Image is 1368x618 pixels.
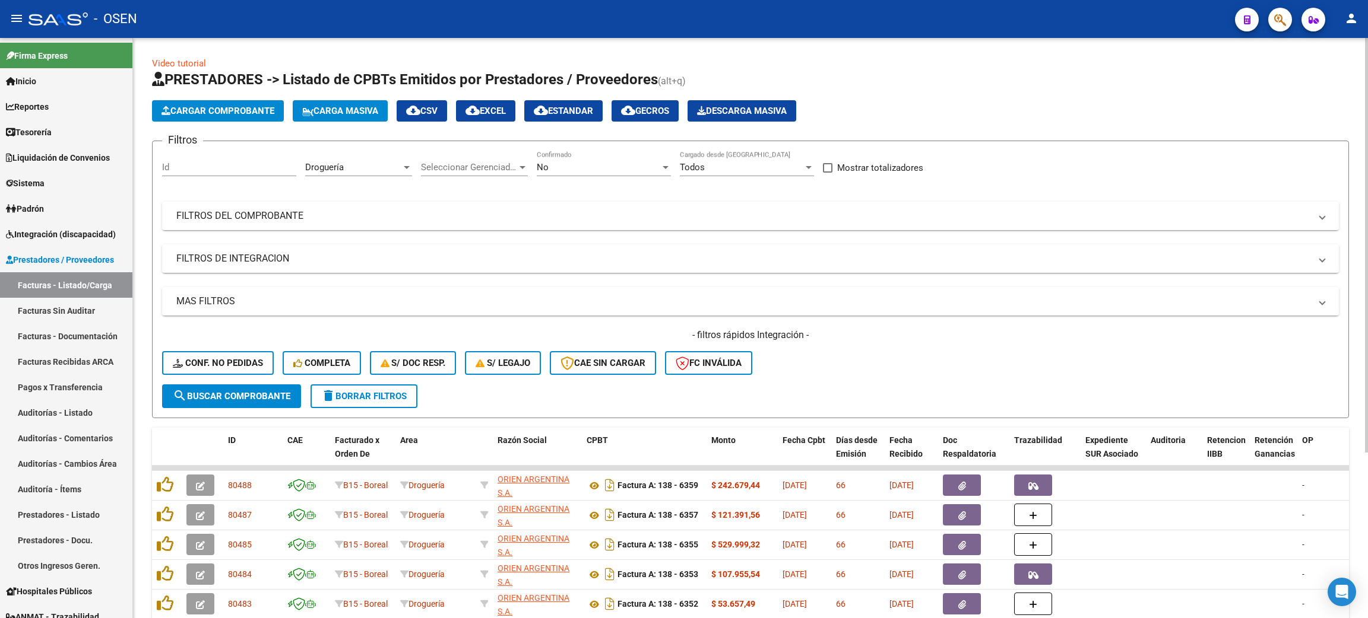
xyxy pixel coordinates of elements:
[421,162,517,173] span: Seleccionar Gerenciador
[400,569,445,579] span: Droguería
[400,599,445,609] span: Droguería
[498,563,569,587] span: ORIEN ARGENTINA S.A.
[343,540,388,549] span: B15 - Boreal
[228,435,236,445] span: ID
[176,209,1310,222] mat-panel-title: FILTROS DEL COMPROBANTE
[381,358,446,368] span: S/ Doc Resp.
[465,351,541,375] button: S/ legajo
[711,480,760,490] strong: $ 242.679,44
[498,593,569,616] span: ORIEN ARGENTINA S.A.
[602,565,617,584] i: Descargar documento
[1302,510,1304,520] span: -
[1302,435,1313,445] span: OP
[711,435,736,445] span: Monto
[1009,428,1081,480] datatable-header-cell: Trazabilidad
[400,540,445,549] span: Droguería
[6,75,36,88] span: Inicio
[938,428,1009,480] datatable-header-cell: Doc Respaldatoria
[152,58,206,69] a: Video tutorial
[602,535,617,554] i: Descargar documento
[602,594,617,613] i: Descargar documento
[1344,11,1358,26] mat-icon: person
[1302,540,1304,549] span: -
[783,540,807,549] span: [DATE]
[889,599,914,609] span: [DATE]
[658,75,686,87] span: (alt+q)
[6,151,110,164] span: Liquidación de Convenios
[6,100,49,113] span: Reportes
[162,202,1339,230] mat-expansion-panel-header: FILTROS DEL COMPROBANTE
[1302,599,1304,609] span: -
[783,435,825,445] span: Fecha Cpbt
[162,287,1339,316] mat-expansion-panel-header: MAS FILTROS
[889,510,914,520] span: [DATE]
[476,358,530,368] span: S/ legajo
[152,71,658,88] span: PRESTADORES -> Listado de CPBTs Emitidos por Prestadores / Proveedores
[621,106,669,116] span: Gecros
[1151,435,1186,445] span: Auditoria
[831,428,885,480] datatable-header-cell: Días desde Emisión
[617,540,698,550] strong: Factura A: 138 - 6355
[1297,428,1345,480] datatable-header-cell: OP
[1207,435,1246,458] span: Retencion IIBB
[783,569,807,579] span: [DATE]
[498,474,569,498] span: ORIEN ARGENTINA S.A.
[6,49,68,62] span: Firma Express
[582,428,707,480] datatable-header-cell: CPBT
[343,510,388,520] span: B15 - Boreal
[465,106,506,116] span: EXCEL
[534,103,548,117] mat-icon: cloud_download
[161,106,274,116] span: Cargar Comprobante
[6,253,114,266] span: Prestadores / Proveedores
[836,599,845,609] span: 66
[889,480,914,490] span: [DATE]
[397,100,447,122] button: CSV
[587,435,608,445] span: CPBT
[1014,435,1062,445] span: Trazabilidad
[330,428,395,480] datatable-header-cell: Facturado x Orden De
[406,103,420,117] mat-icon: cloud_download
[321,391,407,402] span: Borrar Filtros
[305,162,344,173] span: Droguería
[836,569,845,579] span: 66
[617,481,698,490] strong: Factura A: 138 - 6359
[1250,428,1297,480] datatable-header-cell: Retención Ganancias
[617,570,698,579] strong: Factura A: 138 - 6353
[9,11,24,26] mat-icon: menu
[498,473,577,498] div: 30711534616
[311,384,417,408] button: Borrar Filtros
[395,428,476,480] datatable-header-cell: Area
[711,510,760,520] strong: $ 121.391,56
[711,569,760,579] strong: $ 107.955,54
[293,358,350,368] span: Completa
[783,599,807,609] span: [DATE]
[498,591,577,616] div: 30711534616
[889,435,923,458] span: Fecha Recibido
[707,428,778,480] datatable-header-cell: Monto
[1328,578,1356,606] div: Open Intercom Messenger
[6,202,44,215] span: Padrón
[173,391,290,402] span: Buscar Comprobante
[228,569,252,579] span: 80484
[602,476,617,495] i: Descargar documento
[836,435,878,458] span: Días desde Emisión
[162,384,301,408] button: Buscar Comprobante
[335,435,379,458] span: Facturado x Orden De
[293,100,388,122] button: Carga Masiva
[162,351,274,375] button: Conf. no pedidas
[6,177,45,190] span: Sistema
[688,100,796,122] button: Descarga Masiva
[537,162,549,173] span: No
[688,100,796,122] app-download-masive: Descarga masiva de comprobantes (adjuntos)
[228,599,252,609] span: 80483
[1085,435,1138,458] span: Expediente SUR Asociado
[173,388,187,403] mat-icon: search
[6,585,92,598] span: Hospitales Públicos
[498,502,577,527] div: 30711534616
[223,428,283,480] datatable-header-cell: ID
[1302,480,1304,490] span: -
[612,100,679,122] button: Gecros
[617,600,698,609] strong: Factura A: 138 - 6352
[1302,569,1304,579] span: -
[493,428,582,480] datatable-header-cell: Razón Social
